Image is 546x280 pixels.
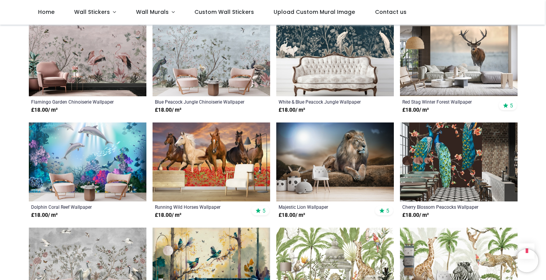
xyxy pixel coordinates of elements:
[155,99,245,105] a: Blue Peacock Jungle Chinoiserie Wallpaper
[74,8,110,16] span: Wall Stickers
[31,204,121,210] a: Dolphin Coral Reef Wallpaper
[155,106,181,114] strong: £ 18.00 / m²
[153,17,270,96] img: Blue Peacock Jungle Chinoiserie Wall Mural Wallpaper
[38,8,55,16] span: Home
[402,106,429,114] strong: £ 18.00 / m²
[400,17,518,96] img: Red Stag Winter Forest Wall Mural Wallpaper
[29,17,146,96] img: Flamingo Garden Chinoiserie Wall Mural Wallpaper
[276,17,394,96] img: White & Blue Peacock Jungle Wall Mural Wallpaper
[262,207,266,214] span: 5
[29,122,146,201] img: Dolphin Coral Reef Wall Mural Wallpaper
[279,106,305,114] strong: £ 18.00 / m²
[279,99,369,105] a: White & Blue Peacock Jungle Wallpaper
[155,204,245,210] a: Running Wild Horses Wallpaper
[386,207,389,214] span: 5
[31,106,58,114] strong: £ 18.00 / m²
[153,122,270,201] img: Running Wild Horses Wall Mural Wallpaper
[279,211,305,219] strong: £ 18.00 / m²
[510,102,513,109] span: 5
[402,99,493,105] a: Red Stag Winter Forest Wallpaper
[274,8,355,16] span: Upload Custom Mural Image
[136,8,169,16] span: Wall Murals
[31,99,121,105] a: Flamingo Garden Chinoiserie Wallpaper
[31,211,58,219] strong: £ 18.00 / m²
[402,211,429,219] strong: £ 18.00 / m²
[276,122,394,201] img: Majestic Lion Wall Mural Wallpaper
[400,122,518,201] img: Cherry Blossom Peacocks Wall Mural Wallpaper
[194,8,254,16] span: Custom Wall Stickers
[402,204,493,210] a: Cherry Blossom Peacocks Wallpaper
[375,8,407,16] span: Contact us
[515,249,538,272] iframe: Brevo live chat
[155,211,181,219] strong: £ 18.00 / m²
[279,204,369,210] a: Majestic Lion Wallpaper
